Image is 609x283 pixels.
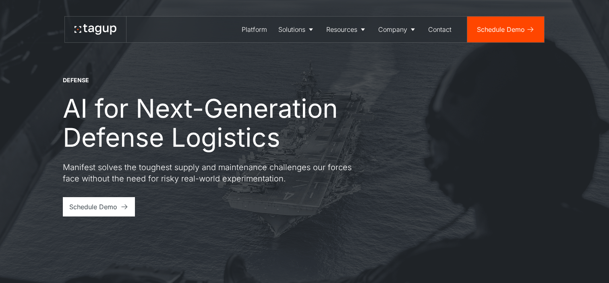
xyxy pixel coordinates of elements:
div: Contact [428,25,452,34]
a: Resources [321,17,373,42]
h1: AI for Next-Generation Defense Logistics [63,94,401,152]
div: Platform [242,25,267,34]
a: Contact [423,17,457,42]
div: Solutions [278,25,305,34]
div: Schedule Demo [69,202,117,212]
div: Resources [326,25,357,34]
a: Schedule Demo [467,17,544,42]
a: Company [373,17,423,42]
div: DEFENSE [63,76,89,84]
a: Platform [236,17,273,42]
div: Schedule Demo [477,25,525,34]
p: Manifest solves the toughest supply and maintenance challenges our forces face without the need f... [63,162,353,184]
div: Company [378,25,407,34]
a: Solutions [273,17,321,42]
a: Schedule Demo [63,197,135,216]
